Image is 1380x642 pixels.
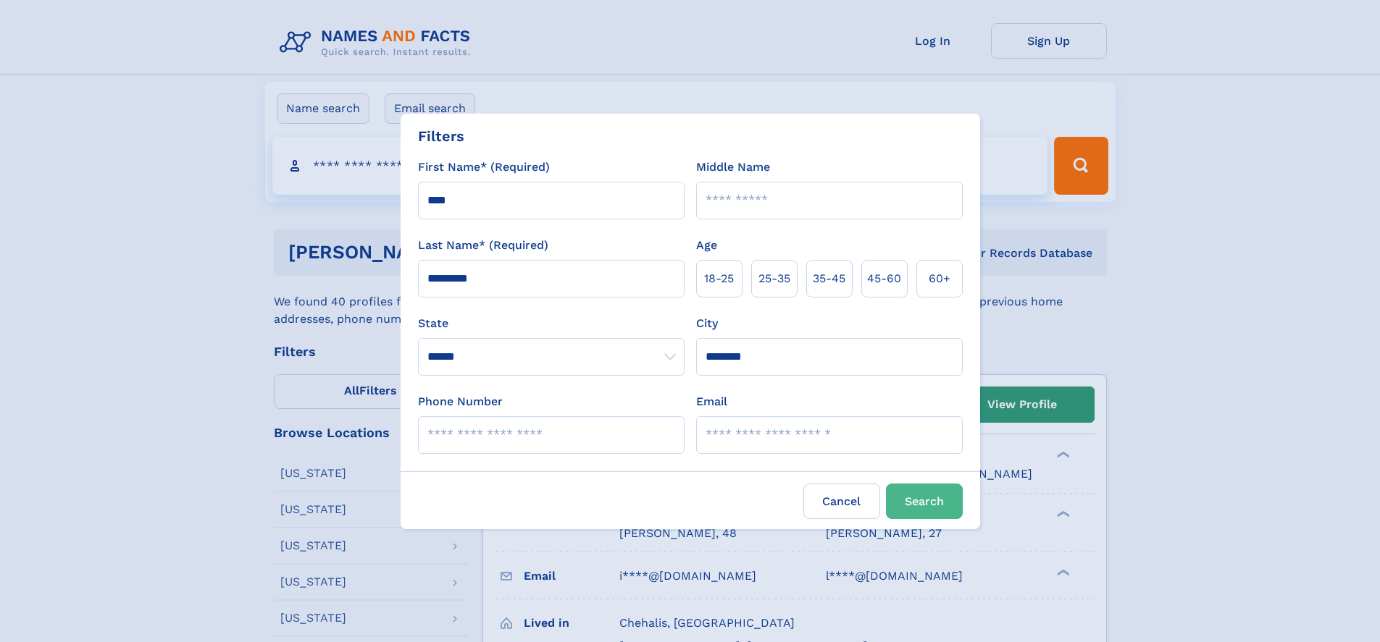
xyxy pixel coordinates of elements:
[929,270,950,287] span: 60+
[418,315,685,332] label: State
[803,483,880,519] label: Cancel
[886,483,963,519] button: Search
[696,159,770,176] label: Middle Name
[696,237,717,254] label: Age
[418,125,464,147] div: Filters
[418,159,550,176] label: First Name* (Required)
[704,270,734,287] span: 18‑25
[696,315,718,332] label: City
[867,270,901,287] span: 45‑60
[813,270,845,287] span: 35‑45
[758,270,790,287] span: 25‑35
[696,393,727,410] label: Email
[418,393,503,410] label: Phone Number
[418,237,548,254] label: Last Name* (Required)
